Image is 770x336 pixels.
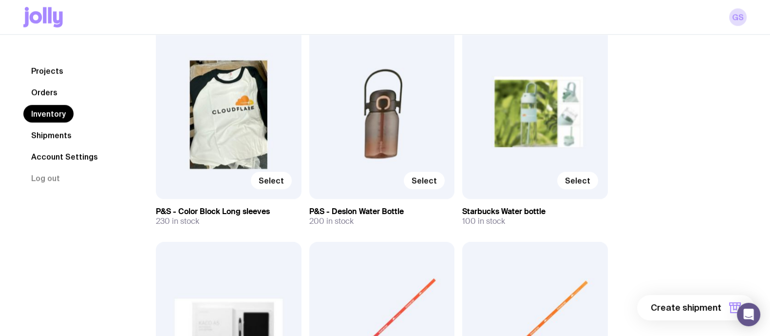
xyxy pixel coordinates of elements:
[23,169,68,187] button: Log out
[565,176,590,185] span: Select
[462,217,505,226] span: 100 in stock
[637,295,754,320] button: Create shipment
[23,105,74,122] a: Inventory
[156,217,199,226] span: 230 in stock
[23,83,65,101] a: Orders
[309,217,354,226] span: 200 in stock
[309,207,455,217] h3: P&S - Deslon Water Bottle
[23,126,79,144] a: Shipments
[23,62,71,79] a: Projects
[737,303,760,326] div: Open Intercom Messenger
[156,207,301,217] h3: P&S - Color Block Long sleeves
[23,148,106,165] a: Account Settings
[462,207,608,217] h3: Starbucks Water bottle
[259,176,284,185] span: Select
[412,176,437,185] span: Select
[729,8,747,26] a: GS
[651,302,721,314] span: Create shipment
